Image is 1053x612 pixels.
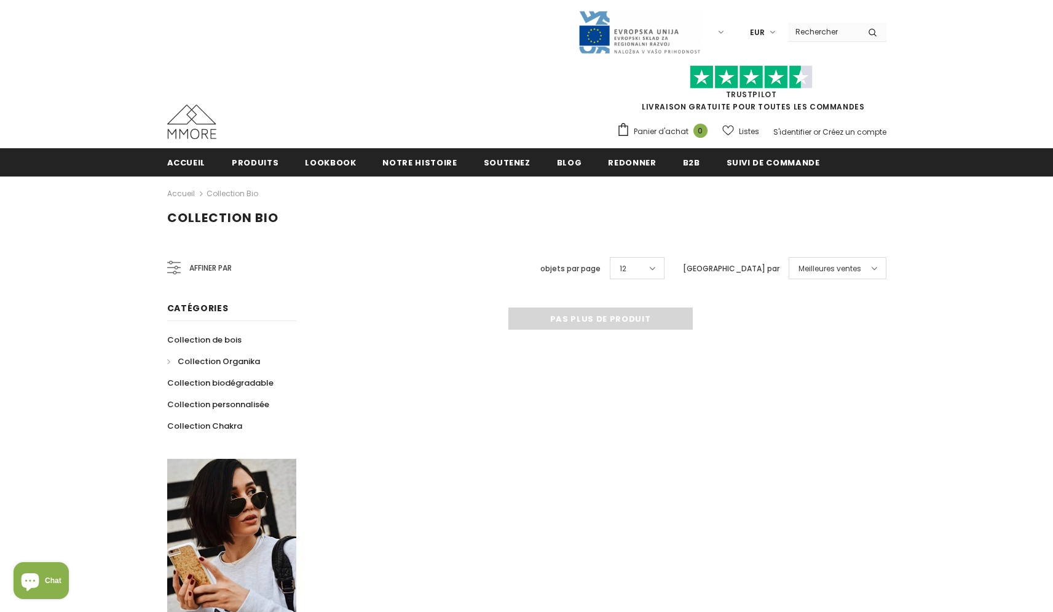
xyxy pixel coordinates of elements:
span: Affiner par [189,261,232,275]
a: TrustPilot [726,89,777,100]
img: Javni Razpis [578,10,701,55]
span: Catégories [167,302,229,314]
span: Accueil [167,157,206,169]
span: Redonner [608,157,656,169]
img: Cas MMORE [167,105,216,139]
a: Notre histoire [382,148,457,176]
span: Collection Bio [167,209,278,226]
span: Collection Chakra [167,420,242,432]
span: Suivi de commande [727,157,820,169]
span: Collection biodégradable [167,377,274,389]
span: Blog [557,157,582,169]
span: Produits [232,157,278,169]
a: Suivi de commande [727,148,820,176]
span: Collection Organika [178,356,260,367]
img: Faites confiance aux étoiles pilotes [690,65,813,89]
a: Accueil [167,148,206,176]
a: Collection Bio [207,188,258,199]
span: or [813,127,821,137]
a: Collection biodégradable [167,372,274,394]
a: S'identifier [773,127,811,137]
span: EUR [750,26,765,39]
a: Collection de bois [167,329,242,351]
span: Lookbook [305,157,356,169]
a: Lookbook [305,148,356,176]
a: Collection personnalisée [167,394,269,415]
a: Accueil [167,186,195,201]
input: Search Site [788,23,859,41]
span: Panier d'achat [634,125,688,138]
a: Listes [722,121,759,142]
span: 12 [620,263,626,275]
span: Notre histoire [382,157,457,169]
span: 0 [693,124,708,138]
a: Collection Chakra [167,415,242,437]
span: soutenez [484,157,530,169]
label: [GEOGRAPHIC_DATA] par [683,263,779,275]
a: soutenez [484,148,530,176]
a: Redonner [608,148,656,176]
label: objets par page [540,263,601,275]
span: Listes [739,125,759,138]
a: Blog [557,148,582,176]
a: Produits [232,148,278,176]
span: LIVRAISON GRATUITE POUR TOUTES LES COMMANDES [617,71,886,112]
inbox-online-store-chat: Shopify online store chat [10,562,73,602]
a: Créez un compte [822,127,886,137]
a: Panier d'achat 0 [617,122,714,141]
a: Javni Razpis [578,26,701,37]
span: Collection de bois [167,334,242,346]
span: B2B [683,157,700,169]
a: Collection Organika [167,351,260,372]
a: B2B [683,148,700,176]
span: Meilleures ventes [799,263,861,275]
span: Collection personnalisée [167,399,269,410]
